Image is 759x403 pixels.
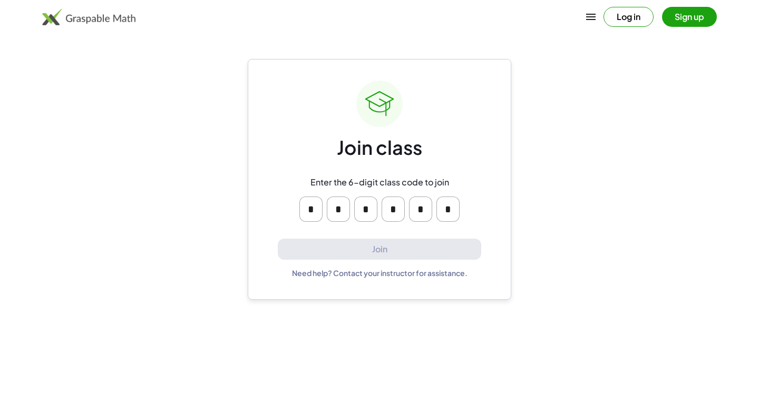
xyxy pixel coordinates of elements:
[662,7,717,27] button: Sign up
[310,177,449,188] div: Enter the 6-digit class code to join
[604,7,654,27] button: Log in
[292,268,468,278] div: Need help? Contact your instructor for assistance.
[337,135,422,160] div: Join class
[278,239,481,260] button: Join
